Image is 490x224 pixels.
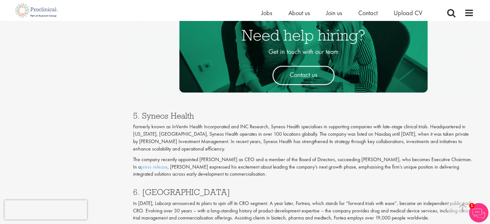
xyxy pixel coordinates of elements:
p: Formerly known as InVentiv Health Incorporated and INC Research, Syneos Health specialises in sup... [133,123,474,152]
p: In [DATE], Labcorp announced its plans to spin off its CRO segment. A year later, Fortrea, which ... [133,200,474,222]
a: Contact [358,9,378,17]
a: Join us [326,9,342,17]
span: 1 [469,203,475,209]
a: Upload CV [394,9,422,17]
h3: 6. [GEOGRAPHIC_DATA] [133,188,474,196]
img: Chatbot [469,203,488,222]
a: Jobs [261,9,272,17]
a: press release [141,163,168,170]
a: About us [288,9,310,17]
p: The company recently appointed [PERSON_NAME] as CEO and a member of the Board of Directors, succe... [133,156,474,178]
h3: 5. Syneos Health [133,112,474,120]
iframe: reCAPTCHA [5,200,87,219]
